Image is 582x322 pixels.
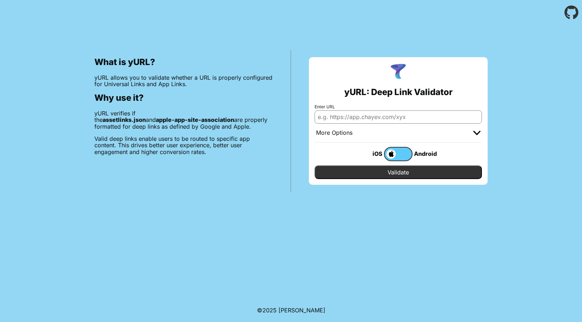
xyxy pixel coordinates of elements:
input: e.g. https://app.chayev.com/xyx [315,110,482,123]
a: Michael Ibragimchayev's Personal Site [278,307,325,314]
p: yURL verifies if the and are properly formatted for deep links as defined by Google and Apple. [94,110,273,130]
div: More Options [316,129,352,137]
p: Valid deep links enable users to be routed to specific app content. This drives better user exper... [94,135,273,155]
b: apple-app-site-association [156,116,234,123]
input: Validate [315,165,482,179]
img: chevron [473,131,480,135]
footer: © [257,298,325,322]
h2: yURL: Deep Link Validator [344,87,453,97]
img: yURL Logo [389,63,408,81]
h2: Why use it? [94,93,273,103]
div: iOS [355,149,384,158]
b: assetlinks.json [103,116,146,123]
div: Android [413,149,441,158]
p: yURL allows you to validate whether a URL is properly configured for Universal Links and App Links. [94,74,273,88]
label: Enter URL [315,104,482,109]
span: 2025 [262,307,277,314]
h2: What is yURL? [94,57,273,67]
